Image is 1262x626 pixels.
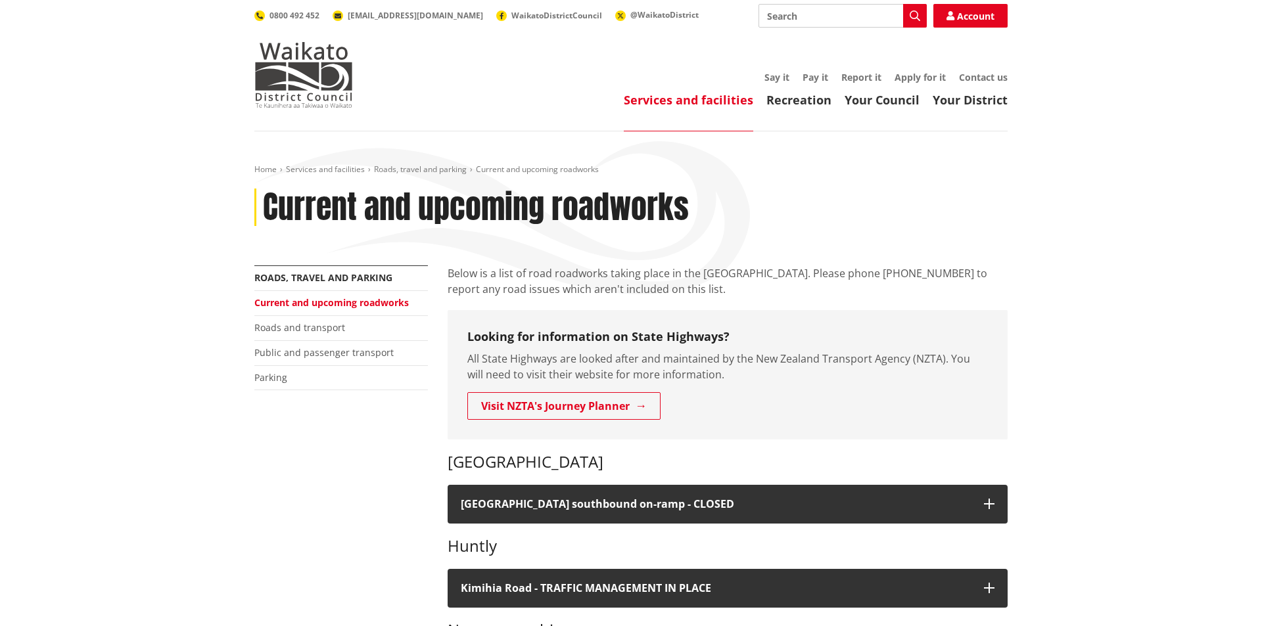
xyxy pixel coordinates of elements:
[448,569,1008,608] button: Kimihia Road - TRAFFIC MANAGEMENT IN PLACE
[448,265,1008,297] p: Below is a list of road roadworks taking place in the [GEOGRAPHIC_DATA]. Please phone [PHONE_NUMB...
[759,4,927,28] input: Search input
[254,321,345,334] a: Roads and transport
[933,4,1008,28] a: Account
[254,371,287,384] a: Parking
[269,10,319,21] span: 0800 492 452
[348,10,483,21] span: [EMAIL_ADDRESS][DOMAIN_NAME]
[374,164,467,175] a: Roads, travel and parking
[461,498,971,510] h4: [GEOGRAPHIC_DATA] southbound on-ramp - CLOSED
[254,296,409,309] a: Current and upcoming roadworks
[467,392,661,420] a: Visit NZTA's Journey Planner
[448,537,1008,556] h3: Huntly
[263,189,689,227] h1: Current and upcoming roadworks
[511,10,602,21] span: WaikatoDistrictCouncil
[476,164,599,175] span: Current and upcoming roadworks
[254,164,1008,175] nav: breadcrumb
[448,485,1008,524] button: [GEOGRAPHIC_DATA] southbound on-ramp - CLOSED
[254,10,319,21] a: 0800 492 452
[766,92,831,108] a: Recreation
[448,453,1008,472] h3: [GEOGRAPHIC_DATA]
[286,164,365,175] a: Services and facilities
[467,330,988,344] h3: Looking for information on State Highways?
[615,9,699,20] a: @WaikatoDistrict
[933,92,1008,108] a: Your District
[254,164,277,175] a: Home
[845,92,920,108] a: Your Council
[461,582,971,594] h4: Kimihia Road - TRAFFIC MANAGEMENT IN PLACE
[333,10,483,21] a: [EMAIL_ADDRESS][DOMAIN_NAME]
[803,71,828,83] a: Pay it
[959,71,1008,83] a: Contact us
[254,42,353,108] img: Waikato District Council - Te Kaunihera aa Takiwaa o Waikato
[895,71,946,83] a: Apply for it
[496,10,602,21] a: WaikatoDistrictCouncil
[841,71,881,83] a: Report it
[764,71,789,83] a: Say it
[467,351,988,382] p: All State Highways are looked after and maintained by the New Zealand Transport Agency (NZTA). Yo...
[254,346,394,359] a: Public and passenger transport
[624,92,753,108] a: Services and facilities
[254,271,392,284] a: Roads, travel and parking
[630,9,699,20] span: @WaikatoDistrict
